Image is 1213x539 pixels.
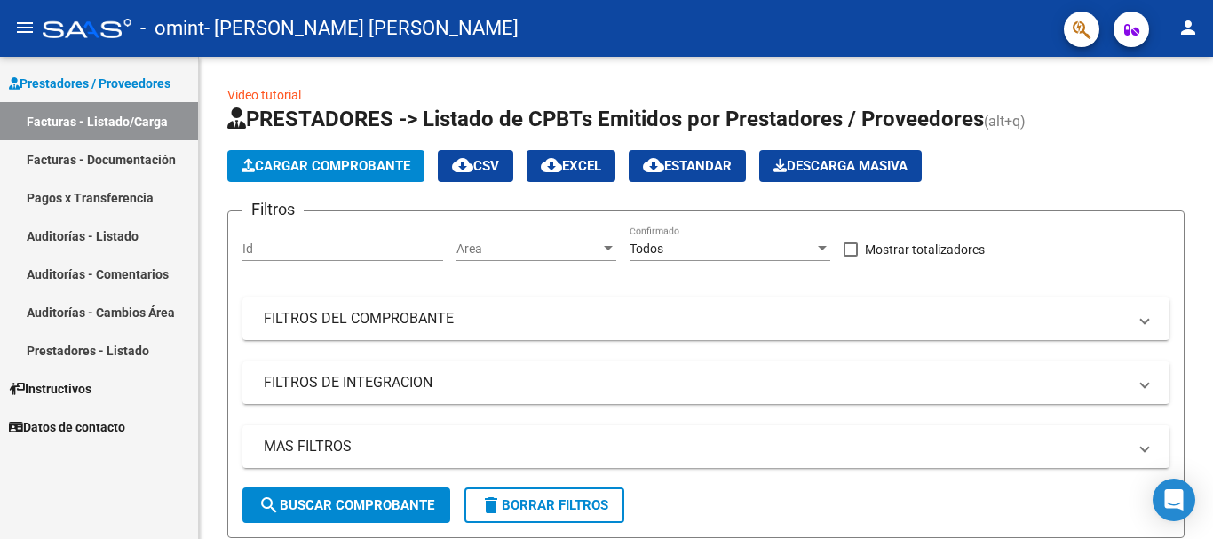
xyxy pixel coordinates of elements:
span: Mostrar totalizadores [865,239,985,260]
mat-icon: cloud_download [541,155,562,176]
mat-panel-title: MAS FILTROS [264,437,1127,456]
mat-expansion-panel-header: FILTROS DEL COMPROBANTE [242,297,1169,340]
mat-icon: cloud_download [452,155,473,176]
span: - [PERSON_NAME] [PERSON_NAME] [204,9,519,48]
a: Video tutorial [227,88,301,102]
span: Cargar Comprobante [242,158,410,174]
span: Descarga Masiva [773,158,908,174]
div: Open Intercom Messenger [1153,479,1195,521]
button: CSV [438,150,513,182]
span: Area [456,242,600,257]
mat-expansion-panel-header: MAS FILTROS [242,425,1169,468]
span: Instructivos [9,379,91,399]
span: - omint [140,9,204,48]
app-download-masive: Descarga masiva de comprobantes (adjuntos) [759,150,922,182]
mat-icon: person [1177,17,1199,38]
span: (alt+q) [984,113,1026,130]
button: Descarga Masiva [759,150,922,182]
mat-expansion-panel-header: FILTROS DE INTEGRACION [242,361,1169,404]
span: Datos de contacto [9,417,125,437]
span: CSV [452,158,499,174]
span: Estandar [643,158,732,174]
span: EXCEL [541,158,601,174]
span: Buscar Comprobante [258,497,434,513]
button: Cargar Comprobante [227,150,424,182]
button: Estandar [629,150,746,182]
span: PRESTADORES -> Listado de CPBTs Emitidos por Prestadores / Proveedores [227,107,984,131]
button: Buscar Comprobante [242,487,450,523]
mat-icon: menu [14,17,36,38]
h3: Filtros [242,197,304,222]
mat-panel-title: FILTROS DEL COMPROBANTE [264,309,1127,329]
span: Borrar Filtros [480,497,608,513]
mat-icon: cloud_download [643,155,664,176]
span: Prestadores / Proveedores [9,74,170,93]
mat-icon: search [258,495,280,516]
mat-icon: delete [480,495,502,516]
button: Borrar Filtros [464,487,624,523]
span: Todos [630,242,663,256]
mat-panel-title: FILTROS DE INTEGRACION [264,373,1127,392]
button: EXCEL [527,150,615,182]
